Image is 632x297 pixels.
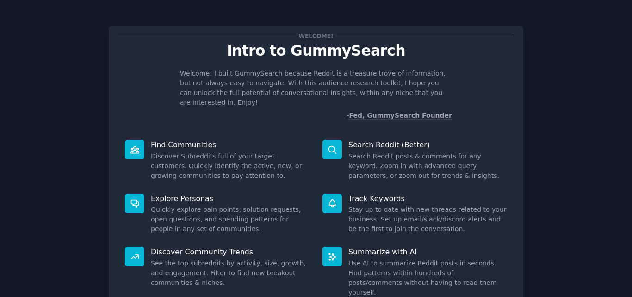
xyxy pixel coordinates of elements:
p: Track Keywords [348,194,507,203]
p: Summarize with AI [348,247,507,257]
dd: Quickly explore pain points, solution requests, open questions, and spending patterns for people ... [151,205,310,234]
dd: Discover Subreddits full of your target customers. Quickly identify the active, new, or growing c... [151,152,310,181]
dd: See the top subreddits by activity, size, growth, and engagement. Filter to find new breakout com... [151,259,310,288]
p: Intro to GummySearch [118,43,514,59]
dd: Stay up to date with new threads related to your business. Set up email/slack/discord alerts and ... [348,205,507,234]
p: Welcome! I built GummySearch because Reddit is a treasure trove of information, but not always ea... [180,69,452,107]
p: Find Communities [151,140,310,150]
div: - [347,111,452,120]
a: Fed, GummySearch Founder [349,112,452,120]
p: Search Reddit (Better) [348,140,507,150]
span: Welcome! [297,31,335,41]
dd: Search Reddit posts & comments for any keyword. Zoom in with advanced query parameters, or zoom o... [348,152,507,181]
p: Discover Community Trends [151,247,310,257]
p: Explore Personas [151,194,310,203]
